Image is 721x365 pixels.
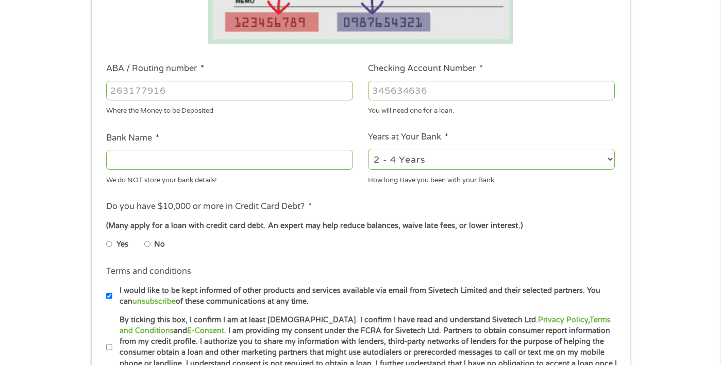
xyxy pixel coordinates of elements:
input: 263177916 [106,81,353,100]
a: E-Consent [187,326,224,335]
label: Terms and conditions [106,266,191,277]
label: ABA / Routing number [106,63,204,74]
div: (Many apply for a loan with credit card debt. An expert may help reduce balances, waive late fees... [106,220,614,232]
label: No [154,239,165,250]
label: Do you have $10,000 or more in Credit Card Debt? [106,201,312,212]
label: Checking Account Number [368,63,483,74]
a: Terms and Conditions [120,316,611,335]
input: 345634636 [368,81,615,100]
label: Years at Your Bank [368,132,448,143]
div: We do NOT store your bank details! [106,171,353,185]
div: How long Have you been with your Bank [368,171,615,185]
a: Privacy Policy [538,316,588,324]
div: You will need one for a loan. [368,102,615,116]
a: unsubscribe [132,297,176,306]
label: Bank Name [106,133,159,144]
div: Where the Money to be Deposited [106,102,353,116]
label: I would like to be kept informed of other products and services available via email from Sivetech... [112,285,618,307]
label: Yes [116,239,128,250]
